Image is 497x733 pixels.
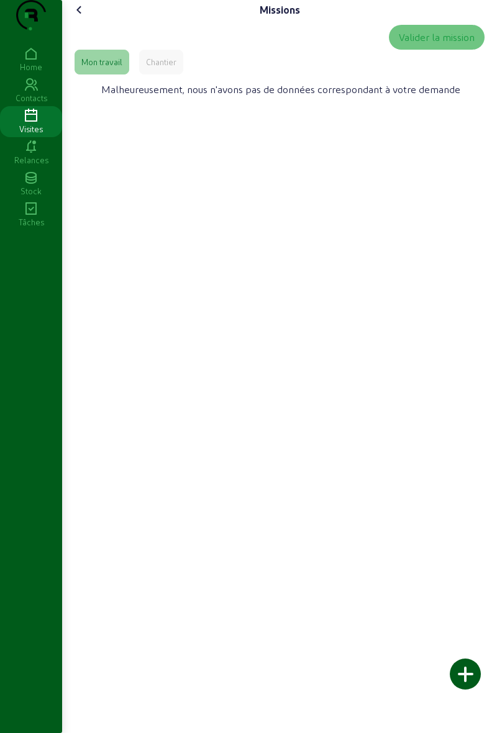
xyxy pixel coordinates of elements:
button: Valider la mission [389,25,485,50]
div: Valider la mission [399,30,475,45]
div: Chantier [146,56,176,68]
div: Mon travail [81,56,122,68]
div: Missions [260,2,300,17]
span: Malheureusement, nous n'avons pas de données correspondant à votre demande [101,82,460,97]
